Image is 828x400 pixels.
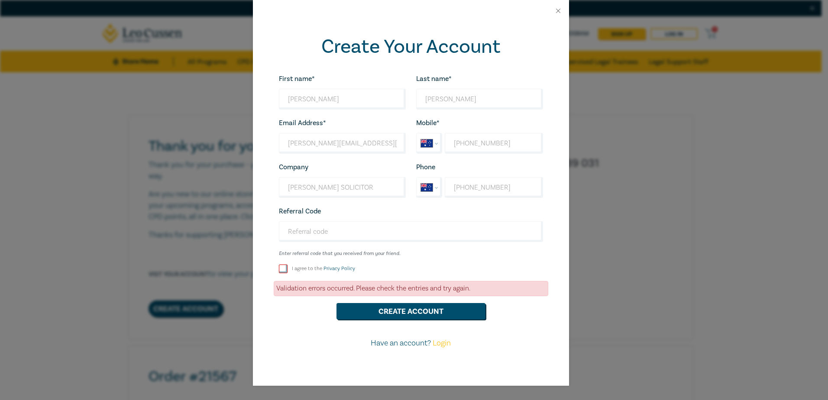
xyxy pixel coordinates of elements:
small: Enter referral code that you received from your friend. [279,251,543,257]
div: Validation errors occurred. Please check the entries and try again. [274,281,548,296]
label: Phone [416,163,435,171]
h2: Create Your Account [279,35,543,58]
label: Email Address* [279,119,326,127]
label: I agree to the [292,265,355,272]
input: Referral code [279,221,543,242]
label: Last name* [416,75,452,83]
input: Last name* [416,89,543,110]
label: Company [279,163,308,171]
input: Company [279,177,406,198]
a: Login [433,338,451,348]
label: First name* [279,75,315,83]
p: Have an account? [274,338,548,349]
input: First name* [279,89,406,110]
label: Mobile* [416,119,440,127]
input: Enter phone number [445,177,543,198]
button: Close [554,7,562,15]
input: Your email [279,133,406,154]
button: Create Account [336,303,485,319]
label: Referral Code [279,207,321,215]
input: Enter Mobile number [445,133,543,154]
a: Privacy Policy [323,265,355,272]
